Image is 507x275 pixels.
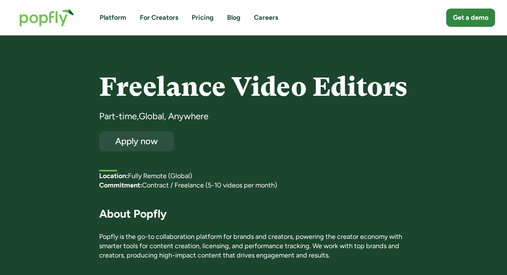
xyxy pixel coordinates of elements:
a: Apply now [99,131,174,151]
a: For Creators [140,13,178,22]
h5: First listed: [99,160,133,170]
div: Apply now [106,136,167,146]
a: Platform [100,13,126,22]
div: , [137,110,139,122]
strong: About Popfly [99,207,167,221]
div: Global, Anywhere [139,110,208,122]
div: Part-time [99,110,137,122]
strong: Location: [99,172,128,180]
a: Careers [254,13,278,22]
strong: Commitment: [99,181,142,189]
a: Get a demo [446,9,495,27]
div: Get a demo [453,13,488,22]
div: [DATE] [140,160,408,170]
a: Pricing [192,13,214,22]
a: home [12,1,82,34]
p: ‍ Fully Remote (Global) Contract / Freelance (5-10 videos per month) [99,171,408,190]
h4: Freelance Video Editors [99,73,408,101]
a: Blog [227,13,240,22]
p: Popfly is the go-to collaboration platform for brands and creators, powering the creator economy ... [99,232,408,260]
